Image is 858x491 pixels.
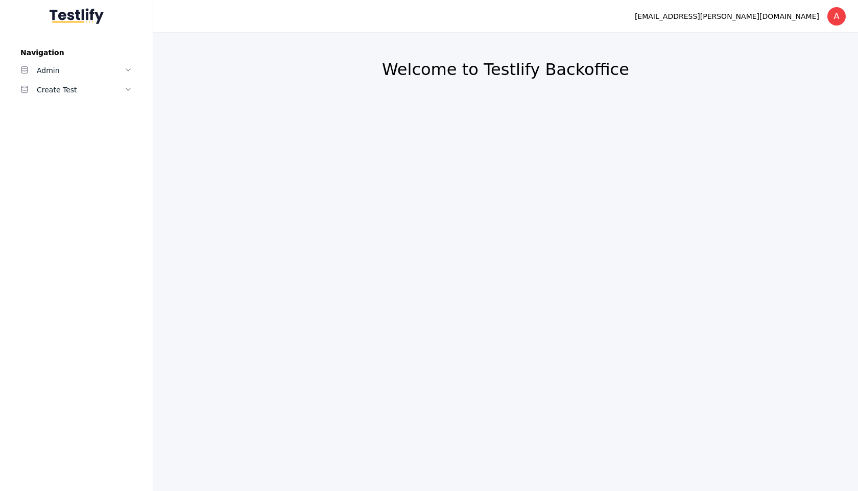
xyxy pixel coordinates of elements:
div: Create Test [37,84,124,96]
div: Admin [37,64,124,77]
h2: Welcome to Testlify Backoffice [178,59,833,80]
img: Testlify - Backoffice [50,8,104,24]
div: [EMAIL_ADDRESS][PERSON_NAME][DOMAIN_NAME] [635,10,819,22]
div: A [827,7,846,26]
label: Navigation [12,48,140,57]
